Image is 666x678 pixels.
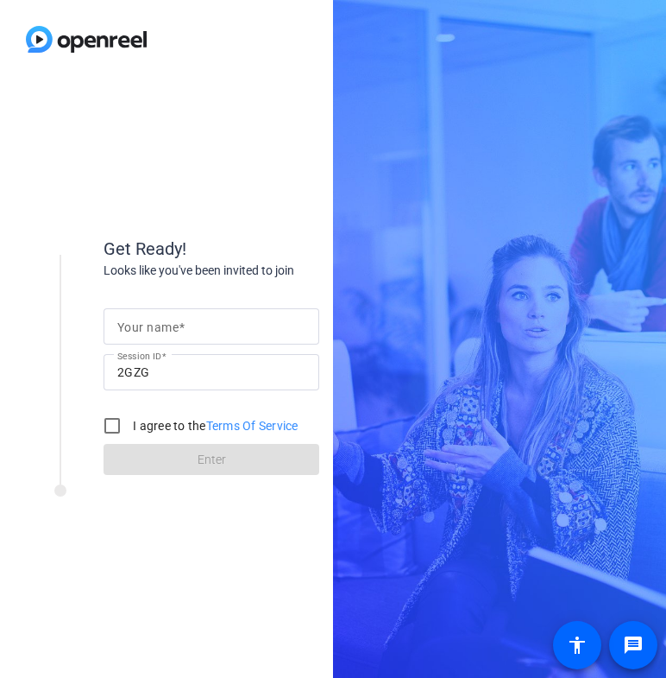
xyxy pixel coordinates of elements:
mat-icon: message [623,635,644,656]
mat-icon: accessibility [567,635,587,656]
mat-label: Session ID [117,351,161,361]
a: Terms Of Service [206,419,298,433]
div: Get Ready! [104,236,449,262]
label: I agree to the [129,417,298,434]
mat-label: Your name [117,320,179,334]
div: Looks like you've been invited to join [104,262,449,280]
